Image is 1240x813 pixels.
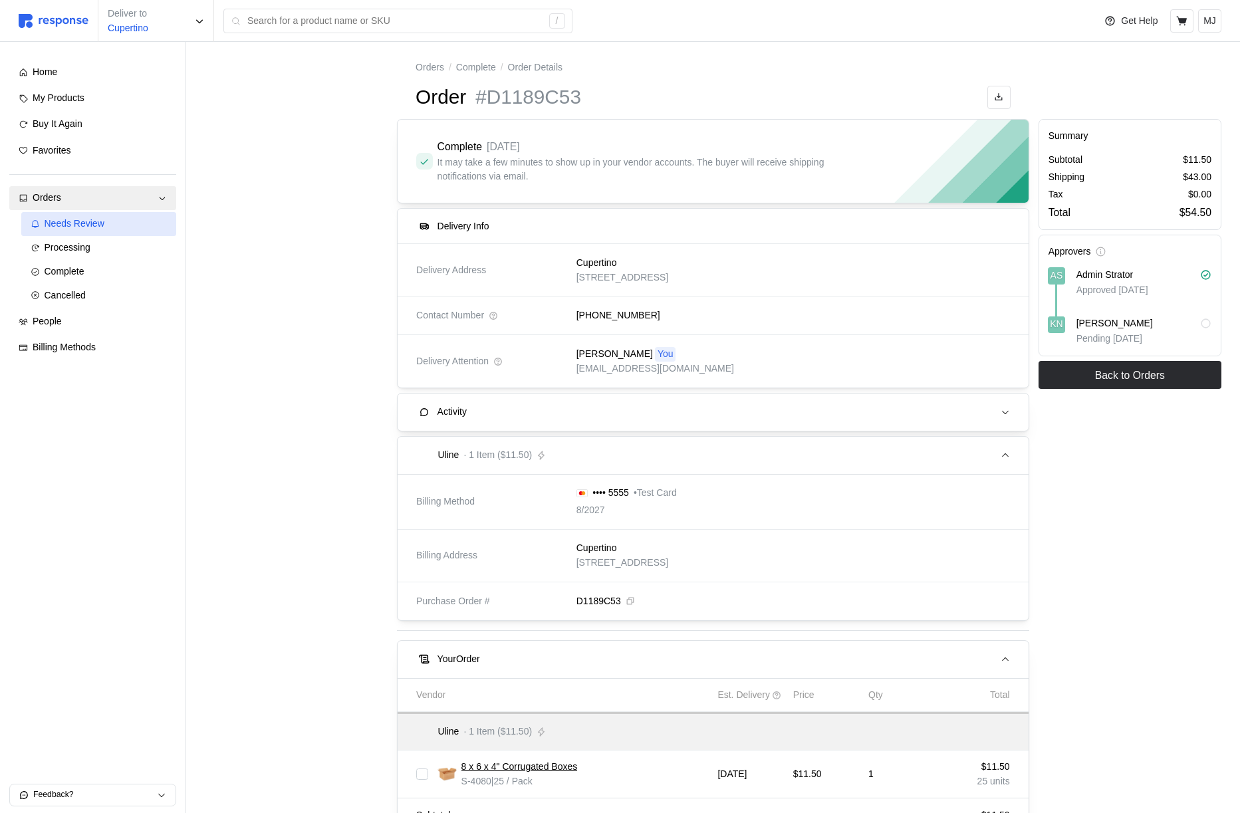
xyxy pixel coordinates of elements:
[1049,153,1082,168] p: Subtotal
[416,495,475,509] span: Billing Method
[1096,9,1166,34] button: Get Help
[398,394,1029,431] button: Activity
[576,271,668,285] p: [STREET_ADDRESS]
[1179,204,1211,221] p: $54.50
[487,138,520,155] p: [DATE]
[9,112,176,136] a: Buy It Again
[1076,332,1211,346] p: Pending [DATE]
[576,489,588,497] img: svg%3e
[416,308,484,323] span: Contact Number
[943,774,1009,789] p: 25 units
[508,60,562,75] p: Order Details
[9,310,176,334] a: People
[21,212,176,236] a: Needs Review
[416,60,444,75] a: Orders
[658,347,674,362] p: You
[21,284,176,308] a: Cancelled
[1188,187,1211,202] p: $0.00
[437,652,480,666] h5: Your Order
[990,688,1010,703] p: Total
[21,260,176,284] a: Complete
[943,760,1009,774] p: $11.50
[463,725,532,739] p: · 1 Item ($11.50)
[416,548,477,563] span: Billing Address
[501,60,503,75] p: /
[576,308,660,323] p: [PHONE_NUMBER]
[398,475,1029,620] div: Uline· 1 Item ($11.50)
[1183,170,1211,185] p: $43.00
[717,688,770,703] p: Est. Delivery
[437,156,862,184] p: It may take a few minutes to show up in your vendor accounts. The buyer will receive shipping not...
[475,84,581,110] h1: #D1189C53
[1049,187,1063,202] p: Tax
[1049,129,1211,143] h5: Summary
[108,7,148,21] p: Deliver to
[19,14,88,28] img: svg%3e
[1183,153,1211,168] p: $11.50
[1050,317,1062,332] p: KN
[108,21,148,36] p: Cupertino
[793,767,859,782] p: $11.50
[634,486,677,501] p: • Test Card
[416,594,490,609] span: Purchase Order #
[576,541,617,556] p: Cupertino
[1095,367,1165,384] p: Back to Orders
[33,342,96,352] span: Billing Methods
[576,256,617,271] p: Cupertino
[45,266,84,277] span: Complete
[1049,204,1070,221] p: Total
[437,219,489,233] h5: Delivery Info
[1049,170,1085,185] p: Shipping
[398,641,1029,678] button: YourOrder
[416,688,445,703] p: Vendor
[461,776,491,786] span: S-4080
[576,347,653,362] p: [PERSON_NAME]
[10,784,176,806] button: Feedback?
[9,139,176,163] a: Favorites
[576,556,668,570] p: [STREET_ADDRESS]
[1039,361,1221,389] button: Back to Orders
[449,60,451,75] p: /
[33,316,62,326] span: People
[592,486,629,501] p: •••• 5555
[1049,245,1091,259] h5: Approvers
[1076,283,1211,298] p: Approved [DATE]
[549,13,565,29] div: /
[1051,269,1063,283] p: AS
[33,145,71,156] span: Favorites
[9,186,176,210] a: Orders
[398,437,1029,474] button: Uline· 1 Item ($11.50)
[717,767,783,782] p: [DATE]
[21,236,176,260] a: Processing
[45,242,90,253] span: Processing
[1076,316,1153,331] p: [PERSON_NAME]
[45,218,104,229] span: Needs Review
[437,140,482,155] h4: Complete
[576,594,621,609] p: D1189C53
[247,9,542,33] input: Search for a product name or SKU
[33,118,82,129] span: Buy It Again
[416,354,489,369] span: Delivery Attention
[33,66,57,77] span: Home
[9,60,176,84] a: Home
[1121,14,1158,29] p: Get Help
[9,86,176,110] a: My Products
[33,92,84,103] span: My Products
[1198,9,1221,33] button: MJ
[576,362,734,376] p: [EMAIL_ADDRESS][DOMAIN_NAME]
[33,191,153,205] div: Orders
[45,290,86,300] span: Cancelled
[437,764,457,784] img: S-4080
[576,503,605,518] p: 8/2027
[491,776,533,786] span: | 25 / Pack
[33,789,157,801] p: Feedback?
[463,448,532,463] p: · 1 Item ($11.50)
[793,688,814,703] p: Price
[437,448,459,463] p: Uline
[9,336,176,360] a: Billing Methods
[416,263,486,278] span: Delivery Address
[416,84,466,110] h1: Order
[868,688,883,703] p: Qty
[1076,268,1134,283] p: Admin Strator
[868,767,934,782] p: 1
